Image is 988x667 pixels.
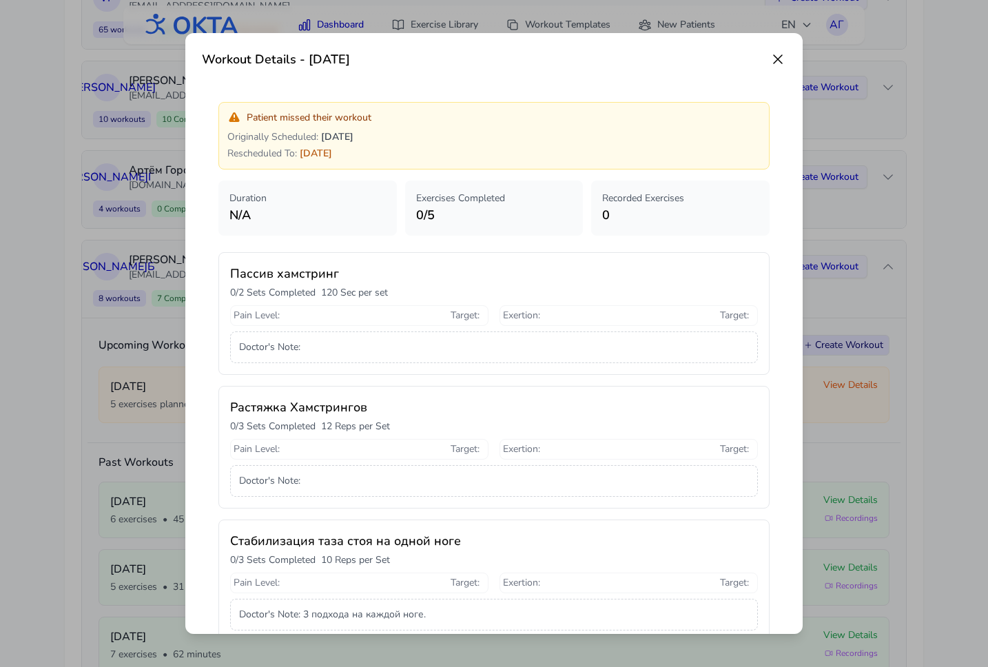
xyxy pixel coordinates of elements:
h3: Растяжка Хамстрингов [230,398,758,417]
span: Rescheduled To : [227,147,297,160]
p: 10 Reps per Set [321,553,390,567]
div: Doctor's Note : 3 подхода на каждой ноге. [230,599,758,630]
span: Target : [720,576,749,590]
p: 0 / 3 Sets Completed [230,420,316,433]
p: 0 / 3 Sets Completed [230,553,316,567]
span: Target : [720,309,749,322]
span: Target : [451,309,480,322]
p: Duration [229,192,386,205]
h3: Пассив хамстринг [230,264,758,283]
div: Doctor's Note : [230,331,758,363]
span: Exertion : [503,576,540,590]
p: N/A [229,205,386,225]
span: Pain Level : [234,442,280,456]
p: Recorded Exercises [602,192,759,205]
span: [DATE] [300,147,332,160]
span: Pain Level : [234,309,280,322]
p: 0 [602,205,759,225]
span: Pain Level : [234,576,280,590]
p: 12 Reps per Set [321,420,390,433]
p: Exercises Completed [416,192,573,205]
span: Target : [720,442,749,456]
p: 0 / 5 [416,205,573,225]
span: [DATE] [321,130,353,143]
span: Exertion : [503,309,540,322]
span: Exertion : [503,442,540,456]
span: Patient missed their workout [247,111,371,125]
h3: Workout Details - [DATE] [202,50,350,69]
div: Doctor's Note : [230,465,758,497]
p: 0 / 2 Sets Completed [230,286,316,300]
span: Target : [451,576,480,590]
span: Target : [451,442,480,456]
p: 120 Sec per set [321,286,388,300]
h3: Стабилизация таза стоя на одной ноге [230,531,758,551]
span: Originally Scheduled : [227,130,318,143]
